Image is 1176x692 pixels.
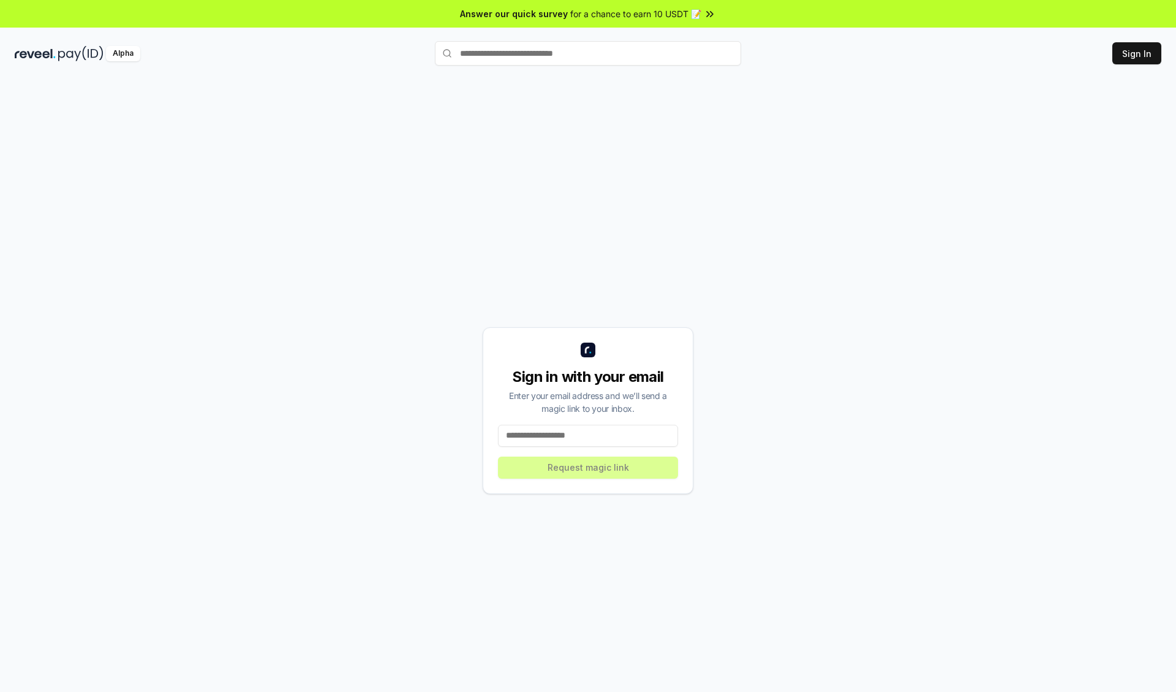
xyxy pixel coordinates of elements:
span: Answer our quick survey [460,7,568,20]
div: Sign in with your email [498,367,678,387]
img: logo_small [581,343,595,357]
div: Enter your email address and we’ll send a magic link to your inbox. [498,389,678,415]
div: Alpha [106,46,140,61]
img: pay_id [58,46,104,61]
span: for a chance to earn 10 USDT 📝 [570,7,701,20]
img: reveel_dark [15,46,56,61]
button: Sign In [1112,42,1161,64]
